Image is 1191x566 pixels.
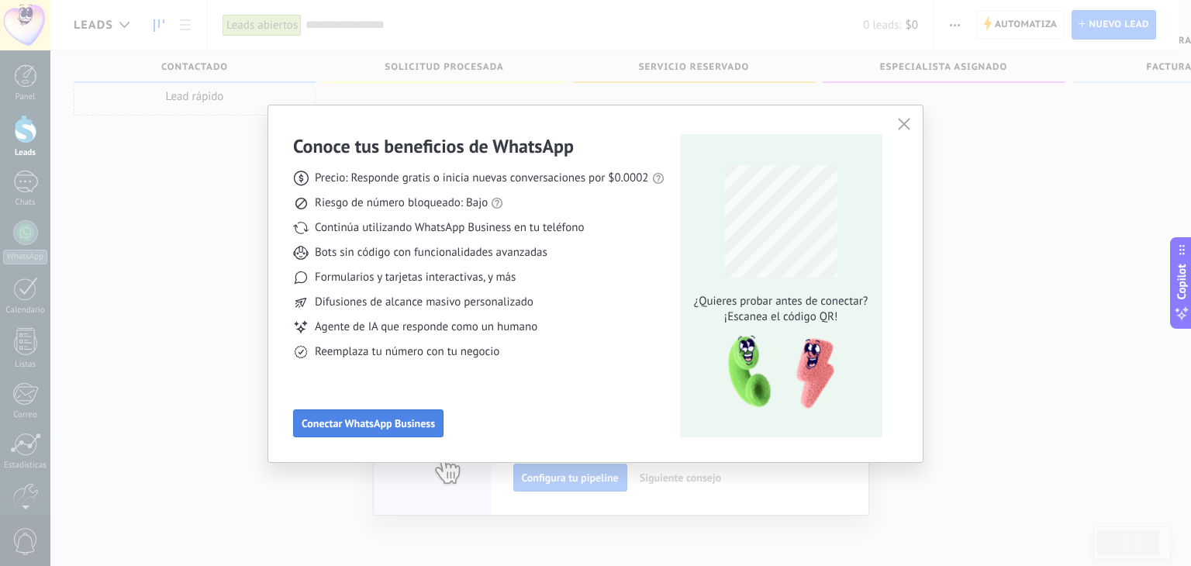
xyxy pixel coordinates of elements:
[689,309,872,325] span: ¡Escanea el código QR!
[315,195,488,211] span: Riesgo de número bloqueado: Bajo
[1174,264,1189,300] span: Copilot
[315,295,533,310] span: Difusiones de alcance masivo personalizado
[315,245,547,261] span: Bots sin código con funcionalidades avanzadas
[315,171,649,186] span: Precio: Responde gratis o inicia nuevas conversaciones por $0.0002
[293,134,574,158] h3: Conoce tus beneficios de WhatsApp
[293,409,444,437] button: Conectar WhatsApp Business
[315,319,537,335] span: Agente de IA que responde como un humano
[315,220,584,236] span: Continúa utilizando WhatsApp Business en tu teléfono
[315,270,516,285] span: Formularios y tarjetas interactivas, y más
[315,344,499,360] span: Reemplaza tu número con tu negocio
[302,418,435,429] span: Conectar WhatsApp Business
[715,331,837,414] img: qr-pic-1x.png
[689,294,872,309] span: ¿Quieres probar antes de conectar?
